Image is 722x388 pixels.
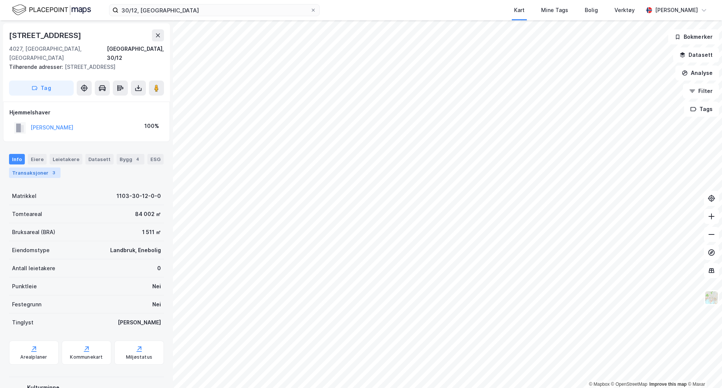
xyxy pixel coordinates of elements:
div: Eiere [28,154,47,164]
div: Bolig [585,6,598,15]
div: Matrikkel [12,192,36,201]
div: Tomteareal [12,210,42,219]
div: Punktleie [12,282,37,291]
div: [PERSON_NAME] [655,6,698,15]
div: Kontrollprogram for chat [684,352,722,388]
button: Tags [684,102,719,117]
div: 1103-30-12-0-0 [117,192,161,201]
div: Kommunekart [70,354,103,360]
div: ESG [147,154,164,164]
a: OpenStreetMap [611,382,648,387]
div: Kart [514,6,525,15]
button: Analyse [675,65,719,81]
div: 1 511 ㎡ [142,228,161,237]
div: [STREET_ADDRESS] [9,62,158,72]
div: 4027, [GEOGRAPHIC_DATA], [GEOGRAPHIC_DATA] [9,44,107,62]
button: Tag [9,81,74,96]
div: Landbruk, Enebolig [110,246,161,255]
div: Info [9,154,25,164]
div: Transaksjoner [9,167,61,178]
div: 84 002 ㎡ [135,210,161,219]
button: Bokmerker [668,29,719,44]
a: Improve this map [649,382,687,387]
div: 100% [144,122,159,131]
div: Antall leietakere [12,264,55,273]
span: Tilhørende adresser: [9,64,65,70]
img: logo.f888ab2527a4732fd821a326f86c7f29.svg [12,3,91,17]
div: Arealplaner [20,354,47,360]
div: Nei [152,300,161,309]
div: 4 [134,155,141,163]
a: Mapbox [589,382,610,387]
div: Bruksareal (BRA) [12,228,55,237]
button: Filter [683,84,719,99]
div: 3 [50,169,58,177]
div: Datasett [85,154,114,164]
input: Søk på adresse, matrikkel, gårdeiere, leietakere eller personer [118,5,310,16]
div: [PERSON_NAME] [118,318,161,327]
div: Eiendomstype [12,246,50,255]
div: Verktøy [614,6,635,15]
div: Leietakere [50,154,82,164]
div: Hjemmelshaver [9,108,164,117]
button: Datasett [673,47,719,62]
img: Z [704,291,719,305]
div: [GEOGRAPHIC_DATA], 30/12 [107,44,164,62]
div: [STREET_ADDRESS] [9,29,83,41]
div: Mine Tags [541,6,568,15]
div: Nei [152,282,161,291]
div: Bygg [117,154,144,164]
div: Tinglyst [12,318,33,327]
div: Festegrunn [12,300,41,309]
iframe: Chat Widget [684,352,722,388]
div: 0 [157,264,161,273]
div: Miljøstatus [126,354,152,360]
